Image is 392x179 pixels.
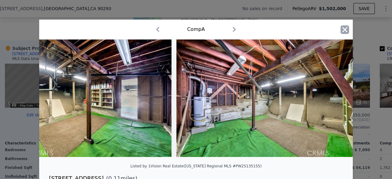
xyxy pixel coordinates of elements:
div: Listed by 1Vision Real Estate ([US_STATE] Regional MLS #PW25135155) [130,164,262,168]
div: Comp A [187,26,205,33]
img: Property Img [176,39,353,157]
